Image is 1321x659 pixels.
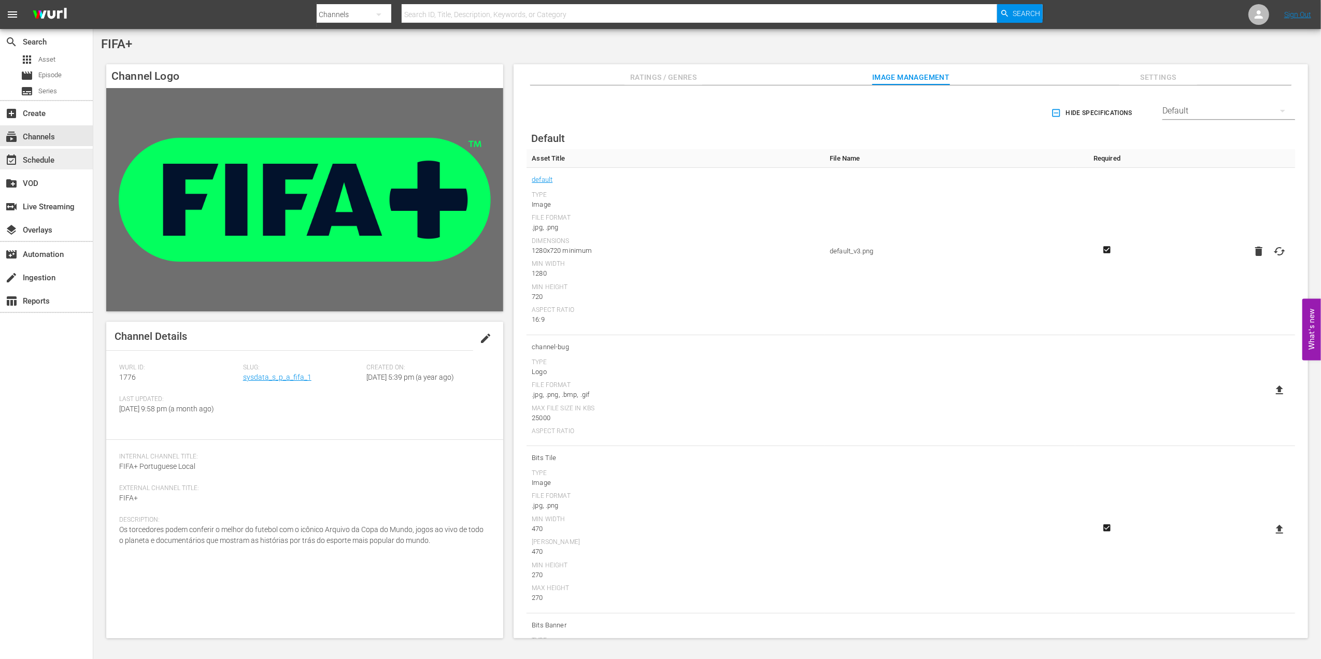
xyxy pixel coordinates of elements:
[21,85,33,97] span: Series
[38,70,62,80] span: Episode
[38,86,57,96] span: Series
[532,478,819,488] div: Image
[1053,108,1132,119] span: Hide Specifications
[532,260,819,268] div: Min Width
[1075,149,1138,168] th: Required
[532,173,552,187] a: default
[532,593,819,603] div: 270
[527,149,825,168] th: Asset Title
[532,306,819,314] div: Aspect Ratio
[5,200,18,213] span: Live Streaming
[532,268,819,279] div: 1280
[532,283,819,292] div: Min Height
[38,54,55,65] span: Asset
[532,390,819,400] div: .jpg, .png, .bmp, .gif
[532,538,819,547] div: [PERSON_NAME]
[532,524,819,534] div: 470
[119,364,238,372] span: Wurl ID:
[532,199,819,210] div: Image
[367,364,486,372] span: Created On:
[532,469,819,478] div: Type
[532,367,819,377] div: Logo
[825,149,1075,168] th: File Name
[1302,299,1321,361] button: Open Feedback Widget
[531,132,565,145] span: Default
[532,637,819,645] div: Type
[115,330,187,342] span: Channel Details
[21,53,33,66] span: Asset
[5,107,18,120] span: Create
[119,525,484,545] span: Os torcedores podem conferir o melhor do futebol com o icônico Arquivo da Copa do Mundo, jogos ao...
[367,373,454,381] span: [DATE] 5:39 pm (a year ago)
[997,4,1043,23] button: Search
[825,168,1075,335] td: default_v3.png
[5,248,18,261] span: Automation
[532,451,819,465] span: Bits Tile
[5,154,18,166] span: Schedule
[532,570,819,580] div: 270
[119,462,195,470] span: FIFA+ Portuguese Local
[532,547,819,557] div: 470
[532,191,819,199] div: Type
[532,340,819,354] span: channel-bug
[532,492,819,500] div: File Format
[5,131,18,143] span: Channels
[119,373,136,381] span: 1776
[479,332,492,345] span: edit
[532,292,819,302] div: 720
[6,8,19,21] span: menu
[532,381,819,390] div: File Format
[243,373,311,381] a: sysdata_s_p_a_fifa_1
[532,584,819,593] div: Max Height
[532,515,819,524] div: Min Width
[119,395,238,404] span: Last Updated:
[532,500,819,511] div: .jpg, .png
[1013,4,1040,23] span: Search
[532,214,819,222] div: File Format
[5,271,18,284] span: Ingestion
[119,405,214,413] span: [DATE] 9:58 pm (a month ago)
[532,405,819,413] div: Max File Size In Kbs
[473,326,498,351] button: edit
[1162,96,1295,125] div: Default
[532,359,819,367] div: Type
[25,3,75,27] img: ans4CAIJ8jUAAAAAAAAAAAAAAAAAAAAAAAAgQb4GAAAAAAAAAAAAAAAAAAAAAAAAJMjXAAAAAAAAAAAAAAAAAAAAAAAAgAT5G...
[119,516,485,524] span: Description:
[1119,71,1197,84] span: Settings
[119,453,485,461] span: Internal Channel Title:
[624,71,702,84] span: Ratings / Genres
[5,224,18,236] span: Overlays
[872,71,950,84] span: Image Management
[532,246,819,256] div: 1280x720 minimum
[21,69,33,82] span: Episode
[532,237,819,246] div: Dimensions
[5,177,18,190] span: VOD
[5,36,18,48] span: Search
[243,364,362,372] span: Slug:
[532,562,819,570] div: Min Height
[106,88,503,311] img: FIFA+
[1101,245,1113,254] svg: Required
[1284,10,1311,19] a: Sign Out
[532,314,819,325] div: 16:9
[119,494,138,502] span: FIFA+
[101,37,132,51] span: FIFA+
[532,222,819,233] div: .jpg, .png
[532,427,819,436] div: Aspect Ratio
[1101,523,1113,533] svg: Required
[119,484,485,493] span: External Channel Title:
[106,64,503,88] h4: Channel Logo
[5,295,18,307] span: Reports
[1049,98,1137,127] button: Hide Specifications
[532,619,819,632] span: Bits Banner
[532,413,819,423] div: 25000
